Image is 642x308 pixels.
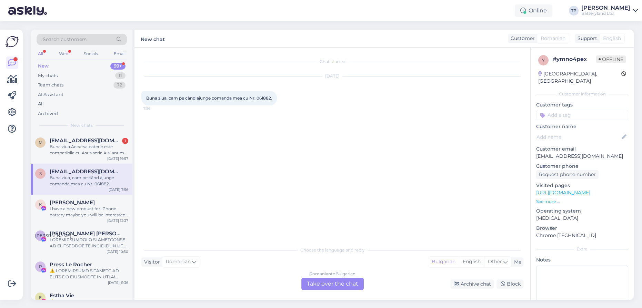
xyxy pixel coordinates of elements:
[536,232,628,239] p: Chrome [TECHNICAL_ID]
[107,249,128,254] div: [DATE] 10:50
[536,110,628,120] input: Add a tag
[108,280,128,285] div: [DATE] 11:36
[536,215,628,222] p: [MEDICAL_DATA]
[109,187,128,192] div: [DATE] 7:56
[301,278,364,290] div: Take over the chat
[58,49,70,58] div: Web
[536,101,628,109] p: Customer tags
[39,140,42,145] span: m
[43,36,87,43] span: Search customers
[536,198,628,205] p: See more ...
[38,110,58,117] div: Archived
[536,182,628,189] p: Visited pages
[541,35,565,42] span: Romanian
[459,257,484,267] div: English
[575,35,597,42] div: Support
[50,206,128,218] div: I have a new product for iPhone battery maybe you will be interested😁
[536,170,599,179] div: Request phone number
[39,171,42,176] span: s
[6,35,19,48] img: Askly Logo
[581,5,630,11] div: [PERSON_NAME]
[115,72,126,79] div: 11
[511,258,521,266] div: Me
[488,258,502,265] span: Other
[569,6,579,16] div: TP
[38,82,63,89] div: Team chats
[38,63,49,70] div: New
[542,58,545,63] span: y
[536,256,628,264] p: Notes
[536,145,628,153] p: Customer email
[38,91,63,98] div: AI Assistant
[536,163,628,170] p: Customer phone
[536,225,628,232] p: Browser
[141,59,523,65] div: Chat started
[50,199,95,206] span: Kelvin Xu
[50,230,121,237] span: Л. Ирина
[536,91,628,97] div: Customer information
[39,264,42,269] span: P
[38,101,44,107] div: All
[37,49,44,58] div: All
[110,63,126,70] div: 99+
[141,258,160,266] div: Visitor
[50,144,128,156] div: Buna ziua.Aceatsa baterie este compatibila cu Asus seria A si anume A555LNB
[38,72,58,79] div: My chats
[450,279,494,289] div: Archive chat
[122,138,128,144] div: 1
[50,261,92,268] span: Press Le Rocher
[82,49,99,58] div: Socials
[39,295,42,300] span: E
[141,73,523,79] div: [DATE]
[536,207,628,215] p: Operating system
[508,35,535,42] div: Customer
[596,55,626,63] span: Offline
[538,70,621,85] div: [GEOGRAPHIC_DATA], [GEOGRAPHIC_DATA]
[428,257,459,267] div: Bulgarian
[536,189,590,196] a: [URL][DOMAIN_NAME]
[496,279,523,289] div: Block
[50,237,128,249] div: LOREMIPSUMDOLO SI AMETCONSE AD ELITSEDDOE TE INCIDIDUN UT LABOREET Dolorem Aliquaenima, mi veniam...
[166,258,191,266] span: Romanian
[141,247,523,253] div: Choose the language and reply
[39,202,42,207] span: K
[553,55,596,63] div: # ymno4pex
[536,153,628,160] p: [EMAIL_ADDRESS][DOMAIN_NAME]
[536,133,620,141] input: Add name
[50,175,128,187] div: Buna ziua, cam pe când ajunge comanda mea cu Nr. 061882.
[581,5,638,16] a: [PERSON_NAME]Batteryland Ltd
[309,271,355,277] div: Romanian to Bulgarian
[515,4,552,17] div: Online
[141,34,165,43] label: New chat
[536,123,628,130] p: Customer name
[50,268,128,280] div: ⚠️ LOREMIPSUMD SITAMETC AD ELITS DO EIUSMODTE IN UTLA! Etdolor magnaaliq enimadminim veniamq nost...
[581,11,630,16] div: Batteryland Ltd
[107,156,128,161] div: [DATE] 19:57
[50,137,121,144] span: motandrei128@yahoo.com
[146,95,272,101] span: Buna ziua, cam pe când ajunge comanda mea cu Nr. 061882.
[50,292,74,299] span: Estha Vie
[113,82,126,89] div: 72
[536,246,628,252] div: Extra
[112,49,127,58] div: Email
[107,218,128,223] div: [DATE] 12:37
[603,35,621,42] span: English
[35,233,71,238] span: [PERSON_NAME]
[143,106,169,111] span: 7:56
[71,122,93,129] span: New chats
[50,168,121,175] span: simonaranghiuc123@gmail.com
